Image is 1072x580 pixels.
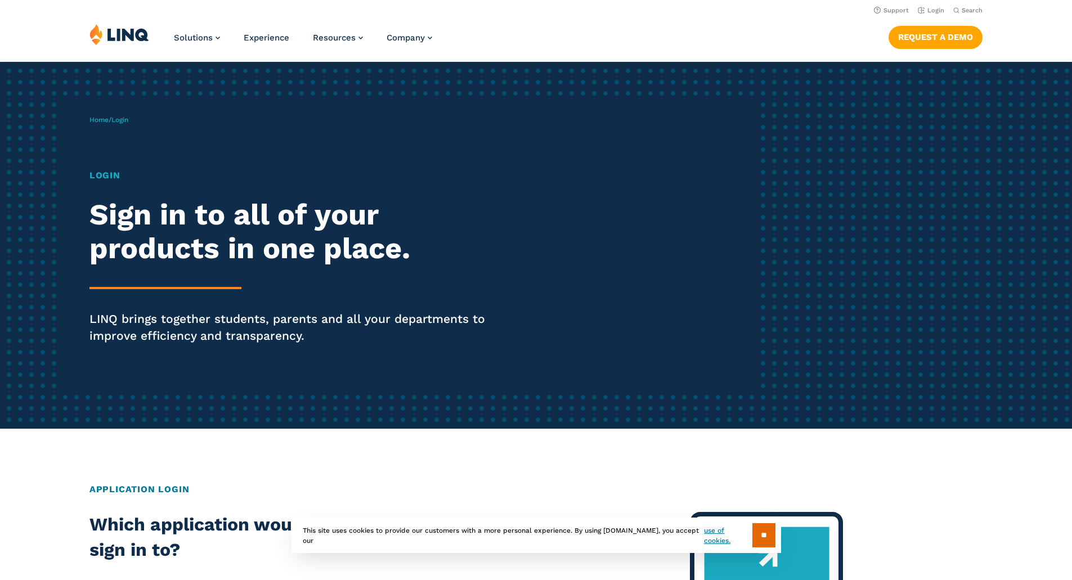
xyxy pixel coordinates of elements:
[889,26,983,48] a: Request a Demo
[89,169,503,182] h1: Login
[918,7,944,14] a: Login
[874,7,909,14] a: Support
[244,33,289,43] a: Experience
[89,116,109,124] a: Home
[89,198,503,266] h2: Sign in to all of your products in one place.
[89,116,128,124] span: /
[313,33,363,43] a: Resources
[89,483,983,496] h2: Application Login
[89,24,149,45] img: LINQ | K‑12 Software
[953,6,983,15] button: Open Search Bar
[89,311,503,344] p: LINQ brings together students, parents and all your departments to improve efficiency and transpa...
[111,116,128,124] span: Login
[174,33,220,43] a: Solutions
[387,33,432,43] a: Company
[291,518,781,553] div: This site uses cookies to provide our customers with a more personal experience. By using [DOMAIN...
[174,24,432,61] nav: Primary Navigation
[387,33,425,43] span: Company
[174,33,213,43] span: Solutions
[89,512,446,563] h2: Which application would you like to sign in to?
[704,525,752,546] a: use of cookies.
[889,24,983,48] nav: Button Navigation
[313,33,356,43] span: Resources
[962,7,983,14] span: Search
